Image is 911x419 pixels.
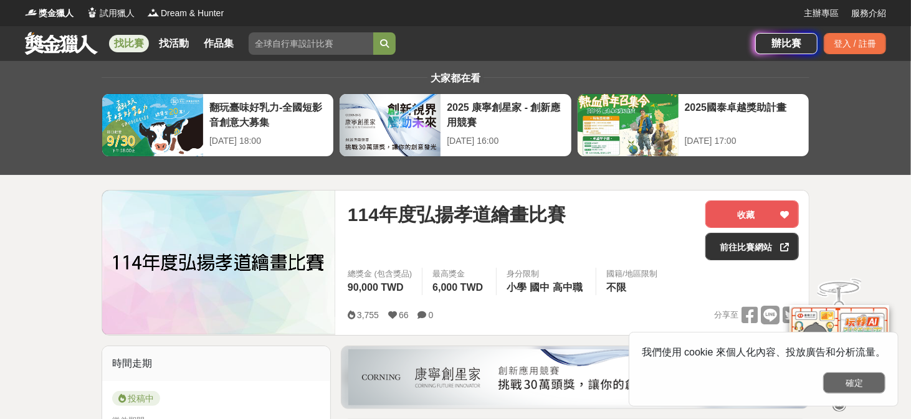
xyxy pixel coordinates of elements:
button: 收藏 [705,200,799,228]
a: 翻玩臺味好乳力-全國短影音創意大募集[DATE] 18:00 [102,93,334,157]
img: be6ed63e-7b41-4cb8-917a-a53bd949b1b4.png [348,349,802,405]
span: 試用獵人 [100,7,135,20]
div: 2025國泰卓越獎助計畫 [685,100,803,128]
div: 時間走期 [102,346,330,381]
img: d2146d9a-e6f6-4337-9592-8cefde37ba6b.png [789,298,889,381]
div: [DATE] 17:00 [685,134,803,148]
span: 我們使用 cookie 來個人化內容、投放廣告和分析流量。 [642,347,885,357]
span: Dream & Hunter [161,7,224,20]
span: 獎金獵人 [39,7,74,20]
div: 國籍/地區限制 [606,268,657,280]
span: 90,000 TWD [348,282,404,293]
a: LogoDream & Hunter [147,7,224,20]
span: 小學 [507,282,527,293]
span: 66 [399,310,409,320]
a: 辦比賽 [755,33,818,54]
a: 前往比賽網站 [705,233,799,260]
a: 主辦專區 [804,7,839,20]
span: 投稿中 [112,391,160,406]
span: 高中職 [553,282,583,293]
button: 確定 [823,372,885,393]
div: [DATE] 16:00 [447,134,565,148]
div: 翻玩臺味好乳力-全國短影音創意大募集 [209,100,327,128]
div: 2025 康寧創星家 - 創新應用競賽 [447,100,565,128]
a: Logo試用獵人 [86,7,135,20]
div: 登入 / 註冊 [824,33,886,54]
div: 身分限制 [507,268,586,280]
input: 全球自行車設計比賽 [249,32,373,55]
img: Logo [147,6,160,19]
span: 最高獎金 [432,268,486,280]
span: 大家都在看 [427,73,484,83]
img: Logo [25,6,37,19]
a: 找活動 [154,35,194,52]
span: 國中 [530,282,550,293]
a: Logo獎金獵人 [25,7,74,20]
span: 6,000 TWD [432,282,483,293]
a: 找比賽 [109,35,149,52]
div: [DATE] 18:00 [209,134,327,148]
span: 總獎金 (包含獎品) [348,268,412,280]
a: 2025 康寧創星家 - 創新應用競賽[DATE] 16:00 [339,93,571,157]
span: 0 [429,310,434,320]
a: 2025國泰卓越獎助計畫[DATE] 17:00 [577,93,809,157]
img: Logo [86,6,98,19]
span: 114年度弘揚孝道繪畫比賽 [348,200,566,228]
span: 不限 [606,282,626,293]
span: 3,755 [357,310,379,320]
span: 分享至 [714,306,738,324]
a: 作品集 [199,35,239,52]
img: Cover Image [102,191,335,334]
a: 服務介紹 [851,7,886,20]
